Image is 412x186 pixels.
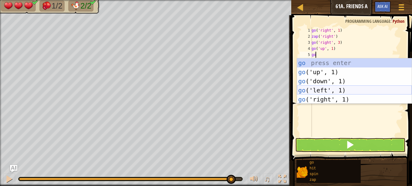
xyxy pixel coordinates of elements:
[377,3,388,9] span: Ask AI
[309,172,318,176] span: spin
[300,58,312,64] div: 6
[39,0,65,12] li: Defeat the enemies.
[10,165,17,172] button: Ask AI
[309,178,316,182] span: zap
[300,52,312,58] div: 5
[300,33,312,40] div: 2
[1,0,35,12] li: Your hero must survive.
[248,174,260,186] button: Adjust volume
[390,18,393,24] span: :
[374,1,391,12] button: Ask AI
[300,46,312,52] div: 4
[296,166,308,178] img: portrait.png
[300,27,312,33] div: 1
[264,174,270,184] span: ♫
[393,18,404,24] span: Python
[345,18,390,24] span: Programming language
[394,1,409,15] button: Show game menu
[309,160,314,165] span: go
[300,40,312,46] div: 3
[276,174,288,186] button: Toggle fullscreen
[295,138,405,152] button: Shift+Enter: Run current code.
[52,2,62,10] span: 1/2
[263,174,273,186] button: ♫
[68,0,93,12] li: Humans must survive.
[309,166,316,170] span: hit
[80,2,91,10] span: 2/2
[3,174,15,186] button: Ctrl + P: Pause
